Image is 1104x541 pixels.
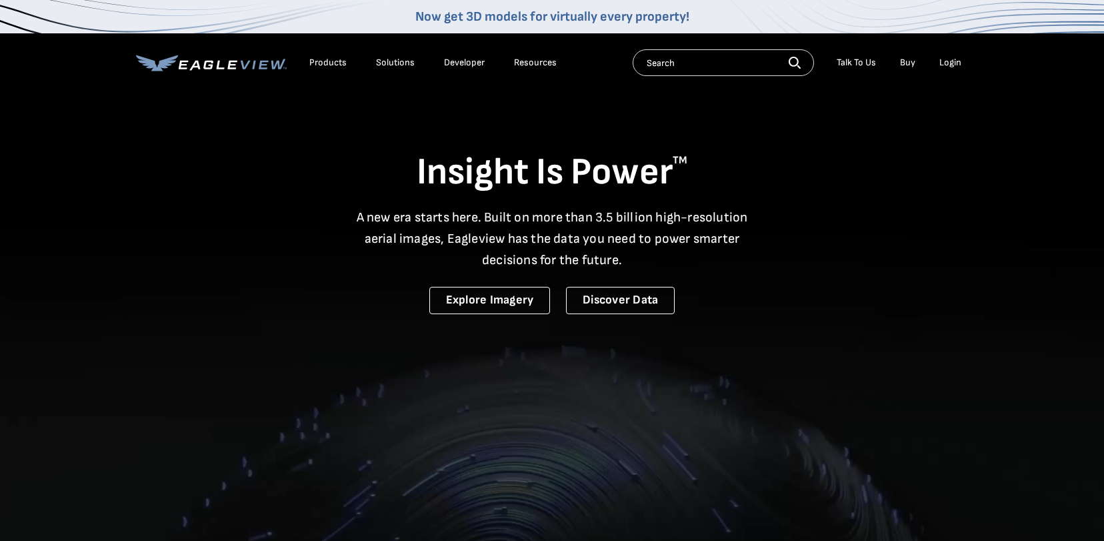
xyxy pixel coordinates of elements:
a: Explore Imagery [429,287,551,314]
div: Solutions [376,57,415,69]
div: Talk To Us [837,57,876,69]
div: Products [309,57,347,69]
sup: TM [673,154,687,167]
a: Buy [900,57,915,69]
div: Resources [514,57,557,69]
a: Developer [444,57,485,69]
a: Now get 3D models for virtually every property! [415,9,689,25]
p: A new era starts here. Built on more than 3.5 billion high-resolution aerial images, Eagleview ha... [348,207,756,271]
div: Login [939,57,961,69]
a: Discover Data [566,287,675,314]
h1: Insight Is Power [136,149,968,196]
input: Search [633,49,814,76]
